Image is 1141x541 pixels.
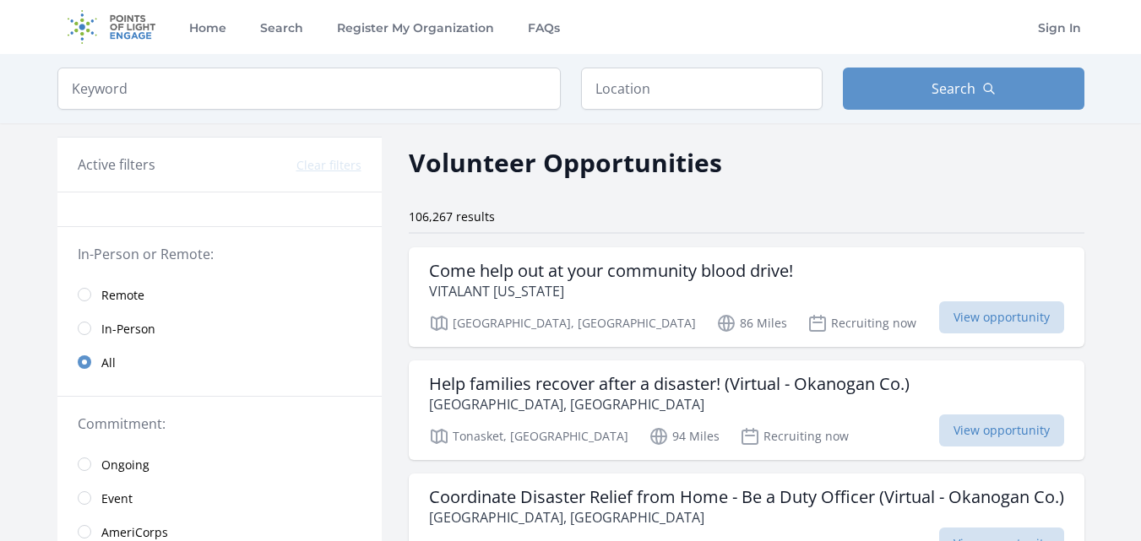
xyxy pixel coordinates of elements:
legend: In-Person or Remote: [78,244,361,264]
span: View opportunity [939,414,1064,446]
span: AmeriCorps [101,524,168,541]
p: Recruiting now [740,426,849,446]
p: 86 Miles [716,313,787,333]
legend: Commitment: [78,414,361,434]
button: Clear filters [296,157,361,174]
span: Remote [101,287,144,304]
h3: Active filters [78,154,155,175]
input: Keyword [57,68,561,110]
p: [GEOGRAPHIC_DATA], [GEOGRAPHIC_DATA] [429,394,910,414]
a: Event [57,481,382,515]
span: Event [101,490,133,507]
button: Search [843,68,1084,110]
p: Recruiting now [807,313,916,333]
a: Help families recover after a disaster! (Virtual - Okanogan Co.) [GEOGRAPHIC_DATA], [GEOGRAPHIC_D... [409,360,1084,460]
input: Location [581,68,823,110]
h3: Come help out at your community blood drive! [429,261,793,281]
h3: Coordinate Disaster Relief from Home - Be a Duty Officer (Virtual - Okanogan Co.) [429,487,1064,507]
a: Remote [57,278,382,311]
span: 106,267 results [409,208,495,225]
p: Tonasket, [GEOGRAPHIC_DATA] [429,426,628,446]
span: All [101,354,116,371]
p: [GEOGRAPHIC_DATA], [GEOGRAPHIC_DATA] [429,507,1064,527]
p: [GEOGRAPHIC_DATA], [GEOGRAPHIC_DATA] [429,313,696,333]
a: In-Person [57,311,382,345]
a: Come help out at your community blood drive! VITALANT [US_STATE] [GEOGRAPHIC_DATA], [GEOGRAPHIC_D... [409,247,1084,347]
span: In-Person [101,321,155,338]
h2: Volunteer Opportunities [409,143,722,181]
span: View opportunity [939,301,1064,333]
span: Search [932,78,975,99]
a: All [57,345,382,379]
p: 94 Miles [649,426,720,446]
a: Ongoing [57,447,382,481]
span: Ongoing [101,457,149,473]
h3: Help families recover after a disaster! (Virtual - Okanogan Co.) [429,374,910,394]
p: VITALANT [US_STATE] [429,281,793,301]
